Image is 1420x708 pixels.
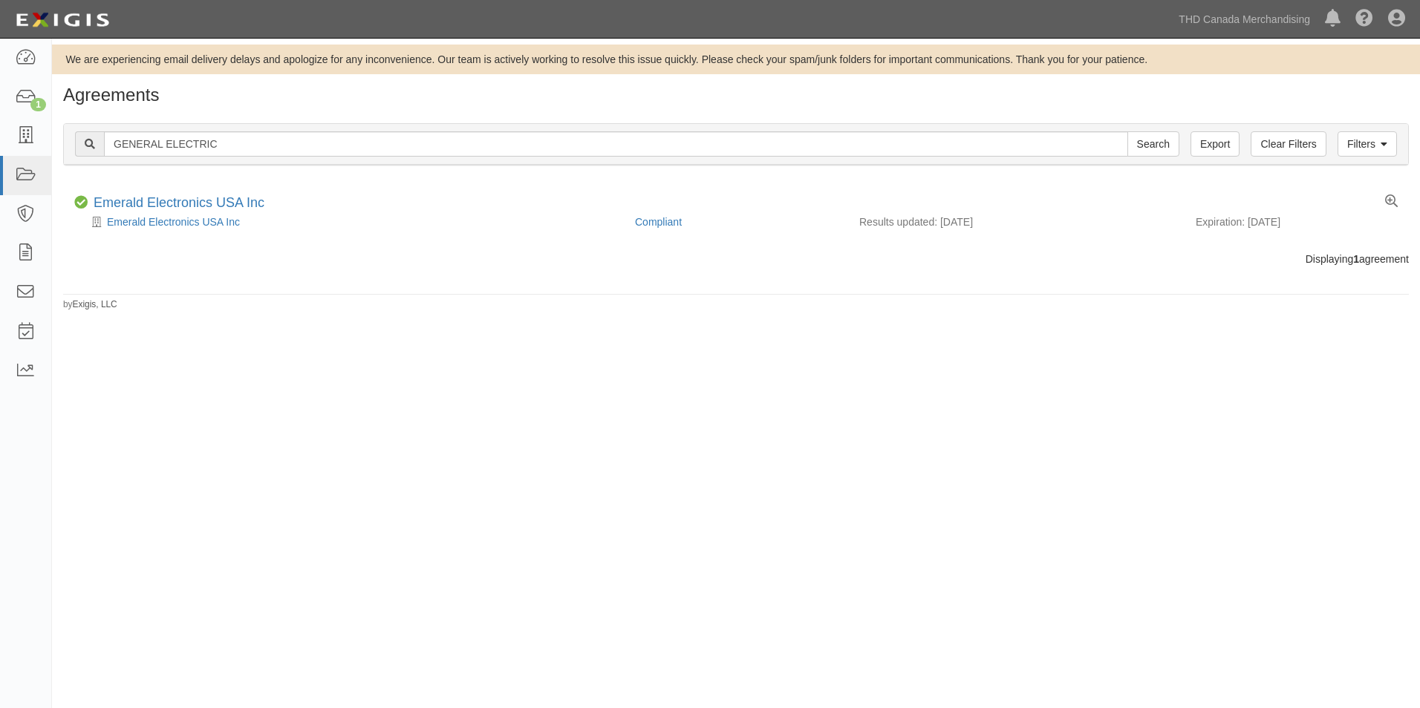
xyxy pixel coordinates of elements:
[74,214,624,229] div: Emerald Electronics USA Inc
[1191,131,1240,157] a: Export
[1196,214,1398,229] div: Expiration: [DATE]
[30,98,46,111] div: 1
[107,216,240,228] a: Emerald Electronics USA Inc
[63,85,1409,105] h1: Agreements
[104,131,1128,157] input: Search
[1338,131,1397,157] a: Filters
[94,195,264,212] div: Emerald Electronics USA Inc
[1251,131,1326,157] a: Clear Filters
[1353,253,1359,265] b: 1
[94,195,264,210] a: Emerald Electronics USA Inc
[74,196,88,209] i: Compliant
[52,52,1420,67] div: We are experiencing email delivery delays and apologize for any inconvenience. Our team is active...
[1171,4,1318,34] a: THD Canada Merchandising
[635,216,682,228] a: Compliant
[1127,131,1179,157] input: Search
[63,298,117,311] small: by
[1355,10,1373,28] i: Help Center - Complianz
[859,214,1173,229] div: Results updated: [DATE]
[73,299,117,309] a: Exigis, LLC
[1385,195,1398,209] a: View results summary
[52,252,1420,266] div: Displaying agreement
[11,7,114,33] img: logo-5460c22ac91f19d4615b14bd174203de0afe785f0fc80cf4dbbc73dc1793850b.png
